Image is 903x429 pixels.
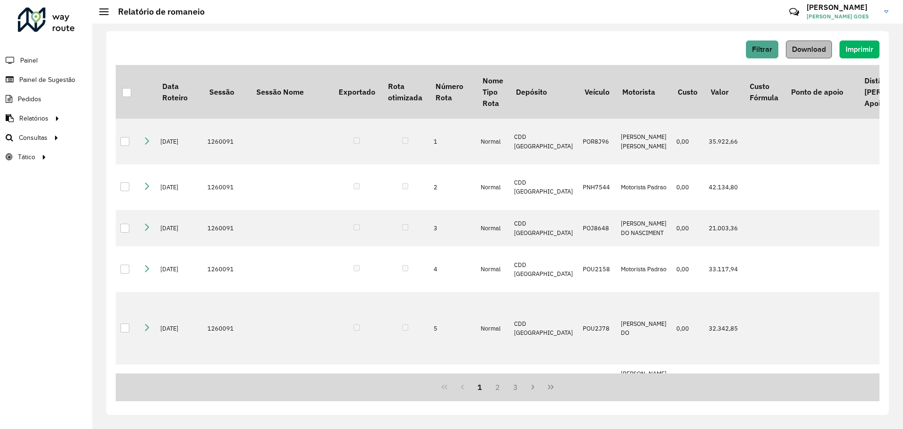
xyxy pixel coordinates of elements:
[578,119,616,164] td: POR8J96
[524,378,542,396] button: Next Page
[429,119,476,164] td: 1
[578,364,616,401] td: RIB7D04
[476,65,509,119] th: Nome Tipo Rota
[578,164,616,210] td: PNH7544
[109,7,205,17] h2: Relatório de romaneio
[20,56,38,65] span: Painel
[704,246,743,292] td: 33.117,94
[429,65,476,119] th: Número Rota
[203,246,250,292] td: 1260091
[704,119,743,164] td: 35.922,66
[156,119,203,164] td: [DATE]
[578,246,616,292] td: POU2158
[616,246,672,292] td: Motorista Padrao
[743,65,784,119] th: Custo Fórmula
[672,364,704,401] td: 0,00
[616,164,672,210] td: Motorista Padrao
[18,152,35,162] span: Tático
[672,119,704,164] td: 0,00
[381,65,428,119] th: Rota otimizada
[156,292,203,364] td: [DATE]
[19,113,48,123] span: Relatórios
[704,364,743,401] td: 26.903,70
[578,292,616,364] td: POU2J78
[672,246,704,292] td: 0,00
[704,65,743,119] th: Valor
[156,364,203,401] td: [DATE]
[672,164,704,210] td: 0,00
[616,119,672,164] td: [PERSON_NAME] [PERSON_NAME]
[542,378,560,396] button: Last Page
[672,65,704,119] th: Custo
[156,246,203,292] td: [DATE]
[616,210,672,247] td: [PERSON_NAME] DO NASCIMENT
[509,210,578,247] td: CDD [GEOGRAPHIC_DATA]
[840,40,879,58] button: Imprimir
[752,45,772,53] span: Filtrar
[203,210,250,247] td: 1260091
[156,210,203,247] td: [DATE]
[509,246,578,292] td: CDD [GEOGRAPHIC_DATA]
[203,65,250,119] th: Sessão
[846,45,873,53] span: Imprimir
[746,40,778,58] button: Filtrar
[19,75,75,85] span: Painel de Sugestão
[203,292,250,364] td: 1260091
[792,45,826,53] span: Download
[784,2,804,22] a: Contato Rápido
[509,119,578,164] td: CDD [GEOGRAPHIC_DATA]
[672,210,704,247] td: 0,00
[807,3,877,12] h3: [PERSON_NAME]
[616,292,672,364] td: [PERSON_NAME] DO
[509,292,578,364] td: CDD [GEOGRAPHIC_DATA]
[476,164,509,210] td: Normal
[471,378,489,396] button: 1
[332,65,381,119] th: Exportado
[704,292,743,364] td: 32.342,85
[704,210,743,247] td: 21.003,36
[704,164,743,210] td: 42.134,80
[19,133,48,143] span: Consultas
[429,292,476,364] td: 5
[509,364,578,401] td: CDD [GEOGRAPHIC_DATA]
[786,40,832,58] button: Download
[476,119,509,164] td: Normal
[156,164,203,210] td: [DATE]
[616,65,672,119] th: Motorista
[156,65,203,119] th: Data Roteiro
[18,94,41,104] span: Pedidos
[476,292,509,364] td: Normal
[203,364,250,401] td: 1260091
[203,164,250,210] td: 1260091
[489,378,507,396] button: 2
[507,378,524,396] button: 3
[807,12,877,21] span: [PERSON_NAME] GOES
[203,119,250,164] td: 1260091
[429,364,476,401] td: 6
[616,364,672,401] td: [PERSON_NAME] PLUMAS [PERSON_NAME]
[429,164,476,210] td: 2
[429,246,476,292] td: 4
[578,65,616,119] th: Veículo
[784,65,858,119] th: Ponto de apoio
[250,65,332,119] th: Sessão Nome
[429,210,476,247] td: 3
[476,210,509,247] td: Normal
[476,246,509,292] td: Normal
[509,164,578,210] td: CDD [GEOGRAPHIC_DATA]
[672,292,704,364] td: 0,00
[578,210,616,247] td: POJ8648
[509,65,578,119] th: Depósito
[476,364,509,401] td: Normal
